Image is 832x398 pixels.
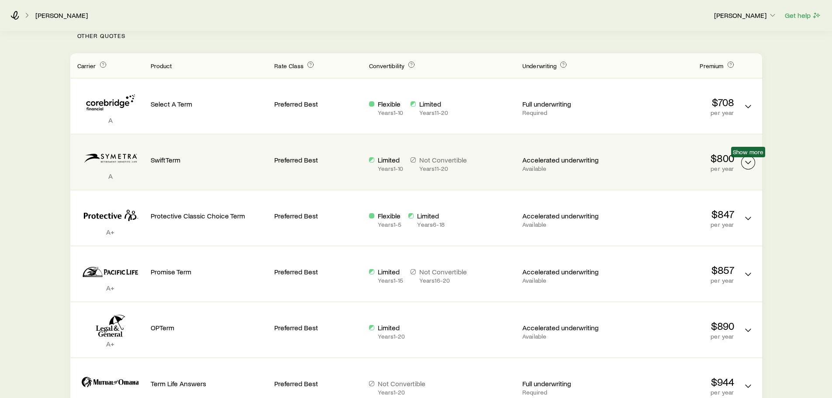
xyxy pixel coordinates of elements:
span: Rate Class [274,62,304,69]
p: A+ [77,228,144,236]
p: per year [617,109,734,116]
p: Years 1 - 10 [378,109,403,116]
span: Carrier [77,62,96,69]
p: Select A Term [151,100,268,108]
p: A+ [77,339,144,348]
p: per year [617,165,734,172]
p: Not Convertible [419,156,467,164]
p: Available [522,333,610,340]
p: $847 [617,208,734,220]
p: A [77,116,144,125]
p: Limited [378,323,405,332]
button: [PERSON_NAME] [714,10,777,21]
p: Available [522,221,610,228]
p: Flexible [378,100,403,108]
p: Years 11 - 20 [419,165,467,172]
span: Product [151,62,172,69]
p: $800 [617,152,734,164]
p: A+ [77,284,144,292]
p: per year [617,333,734,340]
p: Years 1 - 5 [378,221,401,228]
p: per year [617,389,734,396]
p: Other Quotes [70,18,762,53]
p: $708 [617,96,734,108]
p: $944 [617,376,734,388]
p: Years 1 - 15 [378,277,403,284]
span: Underwriting [522,62,556,69]
p: A [77,172,144,180]
p: per year [617,277,734,284]
p: $890 [617,320,734,332]
p: Preferred Best [274,100,362,108]
p: Accelerated underwriting [522,156,610,164]
p: Required [522,109,610,116]
p: Preferred Best [274,379,362,388]
p: Protective Classic Choice Term [151,211,268,220]
p: Years 11 - 20 [419,109,449,116]
p: Promise Term [151,267,268,276]
a: [PERSON_NAME] [35,11,88,20]
p: Years 1 - 20 [378,333,405,340]
p: Available [522,277,610,284]
button: Get help [784,10,822,21]
p: Preferred Best [274,211,362,220]
p: Accelerated underwriting [522,323,610,332]
p: Available [522,165,610,172]
p: Accelerated underwriting [522,211,610,220]
p: Flexible [378,211,401,220]
p: Preferred Best [274,156,362,164]
p: Required [522,389,610,396]
p: Years 1 - 20 [378,389,425,396]
p: per year [617,221,734,228]
p: Limited [378,156,403,164]
p: Limited [378,267,403,276]
p: Not Convertible [419,267,467,276]
p: OPTerm [151,323,268,332]
p: Limited [417,211,444,220]
p: Limited [419,100,449,108]
p: Years 16 - 20 [419,277,467,284]
p: Years 1 - 10 [378,165,403,172]
span: Show more [733,149,763,156]
p: Accelerated underwriting [522,267,610,276]
p: Full underwriting [522,379,610,388]
p: Term Life Answers [151,379,268,388]
p: $857 [617,264,734,276]
p: [PERSON_NAME] [714,11,777,20]
p: Preferred Best [274,267,362,276]
span: Premium [700,62,723,69]
p: Preferred Best [274,323,362,332]
span: Convertibility [369,62,404,69]
p: Not Convertible [378,379,425,388]
p: Years 6 - 18 [417,221,444,228]
p: Full underwriting [522,100,610,108]
p: SwiftTerm [151,156,268,164]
